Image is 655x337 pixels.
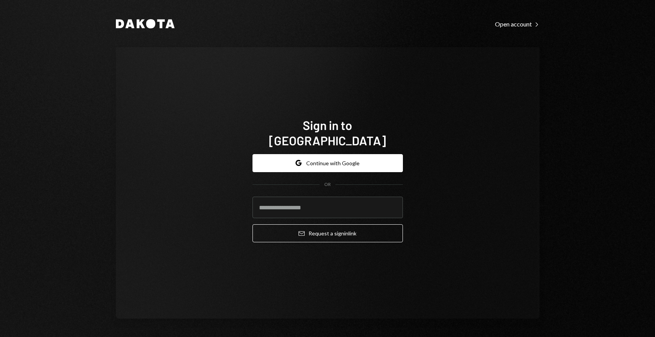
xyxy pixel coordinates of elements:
button: Request a signinlink [252,224,403,242]
a: Open account [495,20,540,28]
h1: Sign in to [GEOGRAPHIC_DATA] [252,117,403,148]
button: Continue with Google [252,154,403,172]
div: OR [324,181,331,188]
